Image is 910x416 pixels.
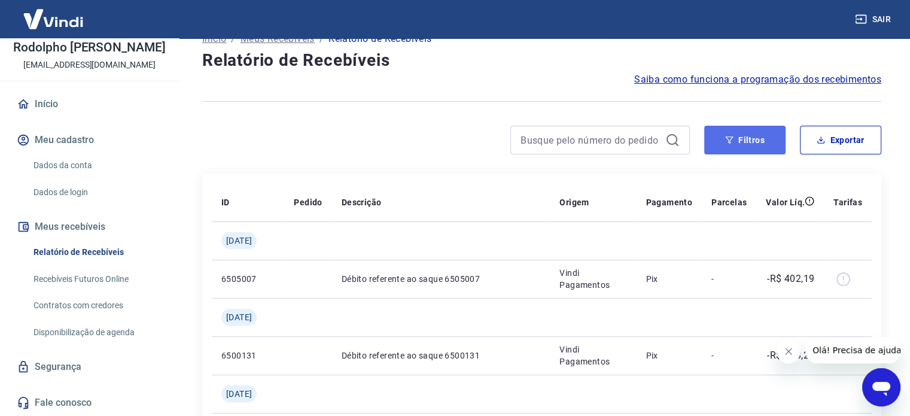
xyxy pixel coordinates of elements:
p: -R$ 402,19 [767,272,814,286]
p: Valor Líq. [766,196,805,208]
a: Relatório de Recebíveis [29,240,165,265]
img: Vindi [14,1,92,37]
iframe: Mensagem da empresa [805,337,900,363]
p: Débito referente ao saque 6505007 [342,273,540,285]
button: Meu cadastro [14,127,165,153]
p: / [319,32,324,46]
span: [DATE] [226,388,252,400]
a: Fale conosco [14,390,165,416]
a: Dados de login [29,180,165,205]
p: 6505007 [221,273,275,285]
a: Início [202,32,226,46]
button: Exportar [800,126,881,154]
a: Início [14,91,165,117]
a: Meus Recebíveis [241,32,315,46]
p: Débito referente ao saque 6500131 [342,350,540,362]
p: Relatório de Recebíveis [328,32,431,46]
p: Pix [646,350,692,362]
p: [EMAIL_ADDRESS][DOMAIN_NAME] [23,59,156,71]
p: Origem [559,196,589,208]
a: Saiba como funciona a programação dos recebimentos [634,72,881,87]
p: Vindi Pagamentos [559,267,626,291]
p: -R$ 143,23 [767,348,814,363]
a: Contratos com credores [29,293,165,318]
button: Meus recebíveis [14,214,165,240]
a: Recebíveis Futuros Online [29,267,165,291]
p: Tarifas [833,196,862,208]
p: Parcelas [711,196,747,208]
p: - [711,350,747,362]
a: Disponibilização de agenda [29,320,165,345]
p: Pix [646,273,692,285]
p: 6500131 [221,350,275,362]
span: [DATE] [226,235,252,247]
input: Busque pelo número do pedido [521,131,661,149]
button: Filtros [704,126,786,154]
h4: Relatório de Recebíveis [202,48,881,72]
span: Olá! Precisa de ajuda? [7,8,101,18]
p: Pagamento [646,196,692,208]
p: / [231,32,235,46]
span: [DATE] [226,311,252,323]
p: ID [221,196,230,208]
p: Rodolpho [PERSON_NAME] [13,41,166,54]
p: Pedido [294,196,322,208]
p: Vindi Pagamentos [559,344,626,368]
button: Sair [853,8,896,31]
iframe: Fechar mensagem [777,339,801,363]
a: Dados da conta [29,153,165,178]
p: Descrição [342,196,382,208]
iframe: Botão para abrir a janela de mensagens [862,368,900,406]
a: Segurança [14,354,165,380]
p: - [711,273,747,285]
